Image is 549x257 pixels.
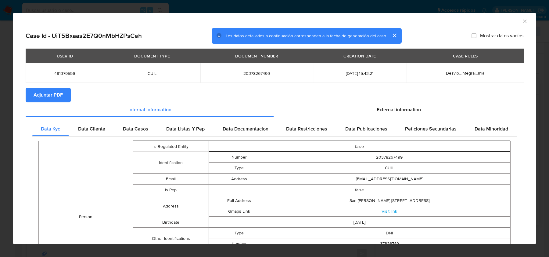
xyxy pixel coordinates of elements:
[475,125,508,132] span: Data Minoridad
[41,125,60,132] span: Data Kyc
[32,122,517,136] div: Detailed internal info
[269,228,510,238] td: DNI
[131,51,174,61] div: DOCUMENT TYPE
[209,152,269,163] td: Number
[223,125,268,132] span: Data Documentacion
[209,185,510,195] td: false
[33,71,96,76] span: 481379556
[166,125,205,132] span: Data Listas Y Pep
[522,18,527,24] button: Cerrar ventana
[209,238,269,249] td: Number
[226,33,387,39] span: Los datos detallados a continuación corresponden a la fecha de generación del caso.
[123,125,148,132] span: Data Casos
[209,217,510,228] td: [DATE]
[133,217,209,228] td: Birthdate
[209,141,510,152] td: false
[78,125,105,132] span: Data Cliente
[377,106,421,113] span: External information
[34,88,63,102] span: Adjuntar PDF
[269,163,510,173] td: CUIL
[269,195,510,206] td: San [PERSON_NAME] [STREET_ADDRESS]
[269,238,510,249] td: 37826749
[269,174,510,184] td: [EMAIL_ADDRESS][DOMAIN_NAME]
[26,32,142,40] h2: Case Id - UiT5Bxaas2E7Q0nMbHZPsCeh
[286,125,327,132] span: Data Restricciones
[133,195,209,217] td: Address
[209,228,269,238] td: Type
[133,174,209,185] td: Email
[133,228,209,249] td: Other Identifications
[208,71,306,76] span: 20378267499
[26,88,71,102] button: Adjuntar PDF
[446,70,484,76] span: Desvio_integral_mla
[387,28,402,43] button: cerrar
[133,141,209,152] td: Is Regulated Entity
[111,71,193,76] span: CUIL
[320,71,399,76] span: [DATE] 15:43:21
[209,206,269,217] td: Gmaps Link
[345,125,387,132] span: Data Publicaciones
[269,152,510,163] td: 20378267499
[472,33,476,38] input: Mostrar datos vacíos
[26,102,523,117] div: Detailed info
[405,125,457,132] span: Peticiones Secundarias
[449,51,481,61] div: CASE RULES
[209,174,269,184] td: Address
[480,33,523,39] span: Mostrar datos vacíos
[53,51,77,61] div: USER ID
[231,51,282,61] div: DOCUMENT NUMBER
[209,163,269,173] td: Type
[340,51,379,61] div: CREATION DATE
[133,152,209,174] td: Identification
[209,195,269,206] td: Full Address
[133,185,209,195] td: Is Pep
[13,13,536,244] div: closure-recommendation-modal
[128,106,171,113] span: Internal information
[382,208,397,214] a: Visit link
